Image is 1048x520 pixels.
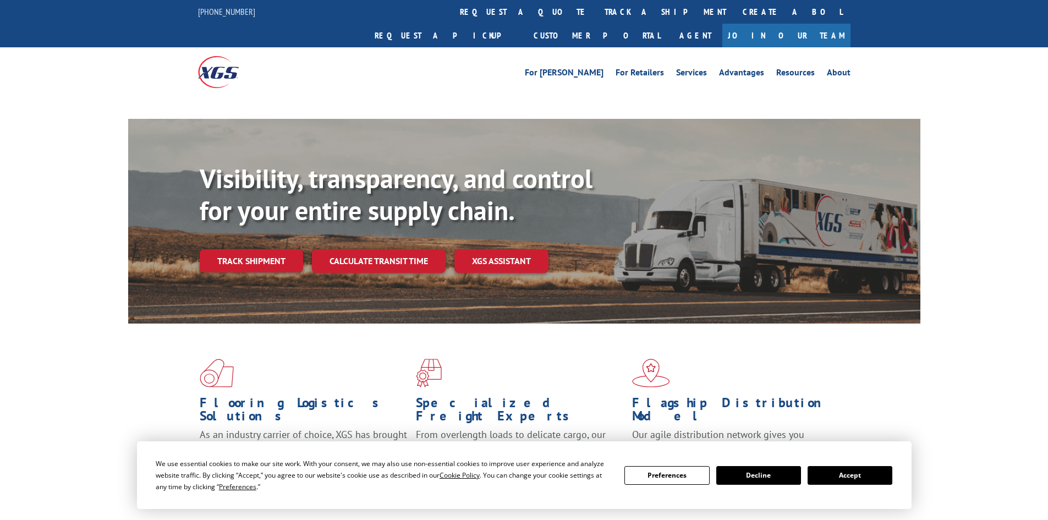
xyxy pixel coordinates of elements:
button: Preferences [624,466,709,485]
a: Customer Portal [525,24,668,47]
button: Accept [808,466,892,485]
h1: Flooring Logistics Solutions [200,396,408,428]
a: About [827,68,851,80]
img: xgs-icon-flagship-distribution-model-red [632,359,670,387]
span: Cookie Policy [440,470,480,480]
a: Services [676,68,707,80]
a: Resources [776,68,815,80]
a: Request a pickup [366,24,525,47]
div: We use essential cookies to make our site work. With your consent, we may also use non-essential ... [156,458,611,492]
span: As an industry carrier of choice, XGS has brought innovation and dedication to flooring logistics... [200,428,407,467]
img: xgs-icon-focused-on-flooring-red [416,359,442,387]
a: Calculate transit time [312,249,446,273]
button: Decline [716,466,801,485]
img: xgs-icon-total-supply-chain-intelligence-red [200,359,234,387]
a: Track shipment [200,249,303,272]
b: Visibility, transparency, and control for your entire supply chain. [200,161,592,227]
a: Join Our Team [722,24,851,47]
p: From overlength loads to delicate cargo, our experienced staff knows the best way to move your fr... [416,428,624,477]
span: Our agile distribution network gives you nationwide inventory management on demand. [632,428,835,454]
span: Preferences [219,482,256,491]
div: Cookie Consent Prompt [137,441,912,509]
a: Advantages [719,68,764,80]
a: XGS ASSISTANT [454,249,548,273]
a: For Retailers [616,68,664,80]
h1: Specialized Freight Experts [416,396,624,428]
a: [PHONE_NUMBER] [198,6,255,17]
a: For [PERSON_NAME] [525,68,603,80]
a: Agent [668,24,722,47]
h1: Flagship Distribution Model [632,396,840,428]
